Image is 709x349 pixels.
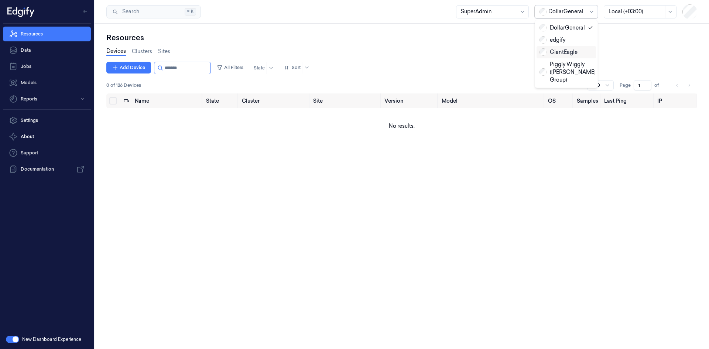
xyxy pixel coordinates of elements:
div: Piggly Wiggly ([PERSON_NAME] Group) [540,61,596,84]
span: of [654,82,666,89]
th: Last Ping [601,93,655,108]
a: Models [3,75,91,90]
span: Page [620,82,631,89]
a: Jobs [3,59,91,74]
th: Site [310,93,381,108]
a: Devices [106,47,126,56]
button: Reports [3,92,91,106]
th: OS [545,93,574,108]
div: DollarGeneral [540,24,585,32]
th: State [203,93,239,108]
a: Data [3,43,91,58]
button: Search⌘K [106,5,201,18]
th: IP [654,93,697,108]
button: Toggle Navigation [79,6,91,17]
th: Cluster [239,93,310,108]
th: Version [381,93,439,108]
a: Sites [158,48,170,55]
a: Clusters [132,48,152,55]
button: Add Device [106,62,151,73]
a: Documentation [3,162,91,177]
div: GiantEagle [540,48,578,56]
div: Resources [106,32,697,43]
button: All Filters [214,62,246,73]
a: Resources [3,27,91,41]
button: About [3,129,91,144]
a: Support [3,146,91,160]
div: edgify [540,36,565,44]
th: Samples [574,93,601,108]
td: No results. [106,108,697,144]
span: 0 of 126 Devices [106,82,141,89]
span: Search [119,8,139,16]
nav: pagination [672,80,694,90]
a: Settings [3,113,91,128]
th: Name [132,93,203,108]
button: Select all [109,97,117,105]
th: Model [439,93,545,108]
